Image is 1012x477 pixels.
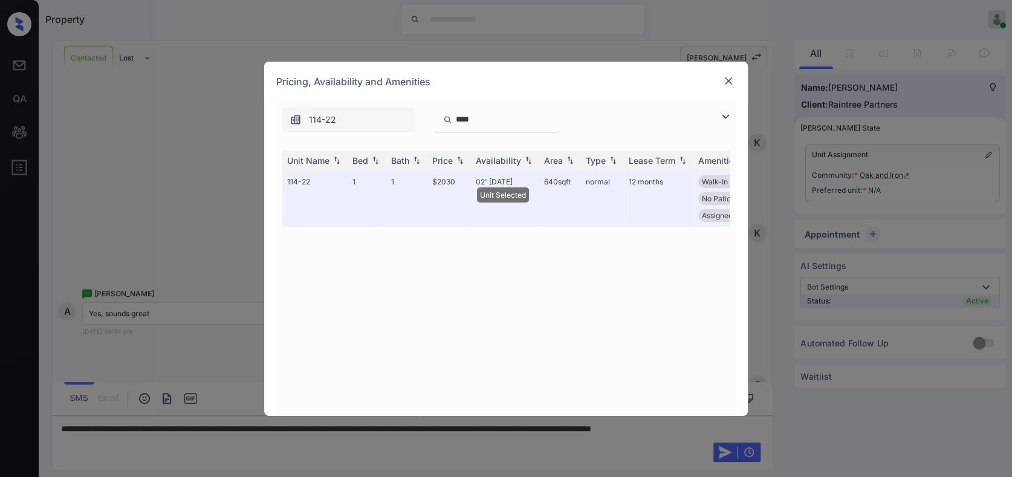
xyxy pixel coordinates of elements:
[564,156,576,164] img: sorting
[522,156,534,164] img: sorting
[629,155,675,166] div: Lease Term
[581,170,624,227] td: normal
[287,155,329,166] div: Unit Name
[718,109,733,124] img: icon-zuma
[443,114,452,125] img: icon-zuma
[348,170,386,227] td: 1
[309,113,336,126] span: 114-22
[722,75,735,87] img: close
[290,114,302,126] img: icon-zuma
[410,156,423,164] img: sorting
[702,194,806,203] span: No Patio or [MEDICAL_DATA]...
[282,170,348,227] td: 114-22
[607,156,619,164] img: sorting
[386,170,427,227] td: 1
[427,170,471,227] td: $2030
[352,155,368,166] div: Bed
[702,211,767,220] span: Assigned Uncove...
[454,156,466,164] img: sorting
[586,155,606,166] div: Type
[702,177,755,186] span: Walk-In Closets
[391,155,409,166] div: Bath
[264,62,748,102] div: Pricing, Availability and Amenities
[331,156,343,164] img: sorting
[676,156,689,164] img: sorting
[624,170,693,227] td: 12 months
[432,155,453,166] div: Price
[476,155,521,166] div: Availability
[471,170,539,227] td: 02' [DATE]
[544,155,563,166] div: Area
[698,155,739,166] div: Amenities
[539,170,581,227] td: 640 sqft
[369,156,381,164] img: sorting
